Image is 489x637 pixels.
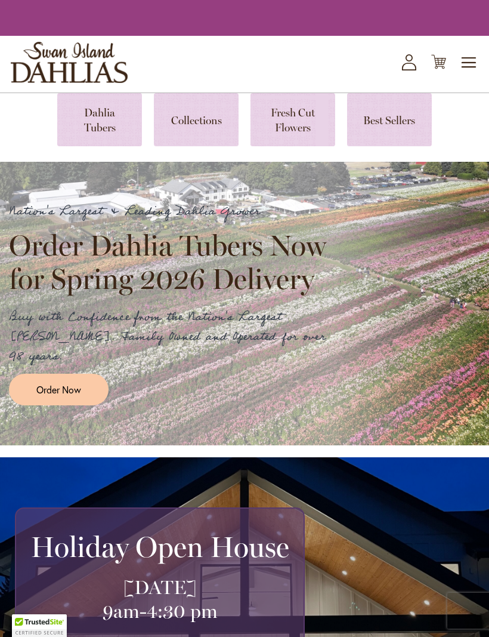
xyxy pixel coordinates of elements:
[9,307,337,367] p: Buy with Confidence from the Nation's Largest [PERSON_NAME]. Family Owned and Operated for over 9...
[36,383,81,396] span: Order Now
[30,530,289,564] h2: Holiday Open House
[9,374,109,405] a: Order Now
[9,229,337,296] h2: Order Dahlia Tubers Now for Spring 2026 Delivery
[11,42,128,83] a: store logo
[30,576,289,623] h3: [DATE] 9am-4:30 pm
[9,202,337,221] p: Nation's Largest & Leading Dahlia Grower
